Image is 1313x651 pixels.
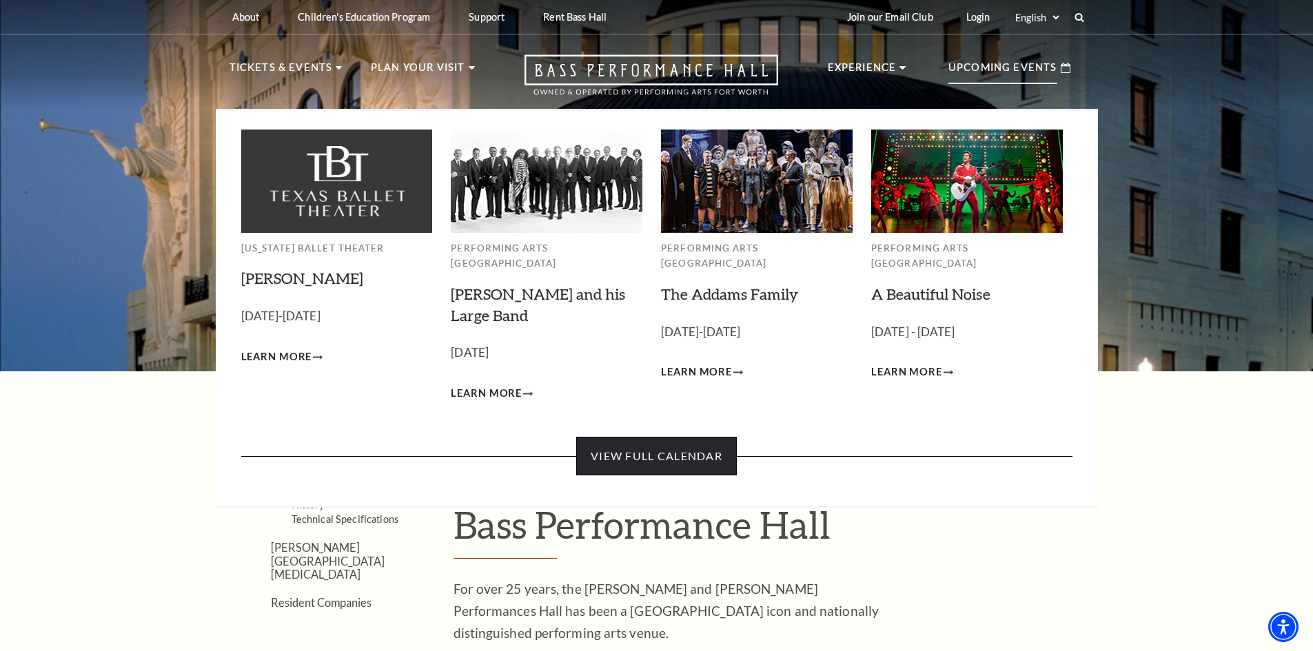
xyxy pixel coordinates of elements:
a: [PERSON_NAME] and his Large Band [451,285,625,324]
a: Open this option [475,54,828,109]
select: Select: [1012,11,1061,24]
a: Learn More The Addams Family [661,364,743,381]
p: Performing Arts [GEOGRAPHIC_DATA] [451,240,642,271]
span: Learn More [451,385,522,402]
p: Rent Bass Hall [543,11,607,23]
p: Children's Education Program [298,11,430,23]
img: Performing Arts Fort Worth [871,130,1063,232]
p: Upcoming Events [948,59,1057,84]
span: Learn More [871,364,942,381]
p: Performing Arts [GEOGRAPHIC_DATA] [661,240,853,271]
img: Texas Ballet Theater [241,130,433,232]
div: Accessibility Menu [1268,612,1299,642]
span: Learn More [661,364,732,381]
a: Resident Companies [271,596,371,609]
p: About [232,11,260,23]
img: Performing Arts Fort Worth [661,130,853,232]
h1: Bass Performance Hall [454,502,1084,559]
img: Performing Arts Fort Worth [451,130,642,232]
p: Tickets & Events [230,59,333,84]
p: Performing Arts [GEOGRAPHIC_DATA] [871,240,1063,271]
a: View Full Calendar [576,437,737,475]
a: Learn More Lyle Lovett and his Large Band [451,385,533,402]
p: [DATE]-[DATE] [241,307,433,327]
p: For over 25 years, the [PERSON_NAME] and [PERSON_NAME] Performances Hall has been a [GEOGRAPHIC_D... [454,578,902,644]
p: [DATE]-[DATE] [661,322,853,342]
p: [US_STATE] Ballet Theater [241,240,433,256]
a: [PERSON_NAME] [241,269,363,287]
p: Experience [828,59,897,84]
span: Learn More [241,349,312,366]
a: A Beautiful Noise [871,285,990,303]
a: [PERSON_NAME][GEOGRAPHIC_DATA][MEDICAL_DATA] [271,541,385,581]
a: Learn More A Beautiful Noise [871,364,953,381]
p: Support [469,11,505,23]
a: Technical Specifications [292,513,398,525]
a: Learn More Peter Pan [241,349,323,366]
a: The Addams Family [661,285,798,303]
p: [DATE] - [DATE] [871,322,1063,342]
p: Plan Your Visit [371,59,465,84]
p: [DATE] [451,343,642,363]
